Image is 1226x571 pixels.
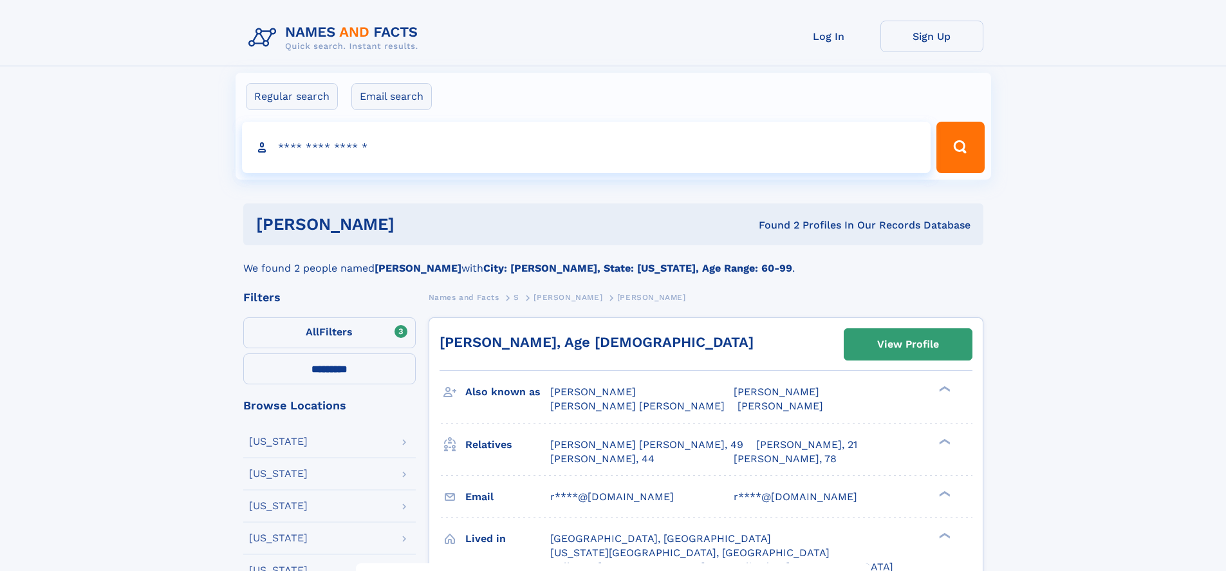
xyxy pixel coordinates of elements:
div: ❯ [936,489,951,498]
div: [US_STATE] [249,501,308,511]
span: [PERSON_NAME] [738,400,823,412]
a: S [514,289,519,305]
div: Browse Locations [243,400,416,411]
div: We found 2 people named with . [243,245,983,276]
label: Email search [351,83,432,110]
span: [US_STATE][GEOGRAPHIC_DATA], [GEOGRAPHIC_DATA] [550,547,830,559]
span: [PERSON_NAME] [PERSON_NAME] [550,400,725,412]
div: ❯ [936,437,951,445]
h3: Also known as [465,381,550,403]
input: search input [242,122,931,173]
a: Sign Up [880,21,983,52]
span: [PERSON_NAME] [734,386,819,398]
a: [PERSON_NAME] [534,289,602,305]
div: [US_STATE] [249,469,308,479]
div: ❯ [936,385,951,393]
b: City: [PERSON_NAME], State: [US_STATE], Age Range: 60-99 [483,262,792,274]
a: [PERSON_NAME], Age [DEMOGRAPHIC_DATA] [440,334,754,350]
a: [PERSON_NAME] [PERSON_NAME], 49 [550,438,743,452]
a: [PERSON_NAME], 44 [550,452,655,466]
h3: Email [465,486,550,508]
button: Search Button [936,122,984,173]
span: All [306,326,319,338]
a: Names and Facts [429,289,499,305]
h1: [PERSON_NAME] [256,216,577,232]
label: Filters [243,317,416,348]
div: [US_STATE] [249,533,308,543]
label: Regular search [246,83,338,110]
img: Logo Names and Facts [243,21,429,55]
span: [PERSON_NAME] [550,386,636,398]
span: [PERSON_NAME] [534,293,602,302]
h3: Relatives [465,434,550,456]
div: View Profile [877,330,939,359]
div: [US_STATE] [249,436,308,447]
div: Filters [243,292,416,303]
span: [PERSON_NAME] [617,293,686,302]
a: Log In [777,21,880,52]
a: [PERSON_NAME], 21 [756,438,857,452]
div: Found 2 Profiles In Our Records Database [577,218,971,232]
b: [PERSON_NAME] [375,262,461,274]
h3: Lived in [465,528,550,550]
a: [PERSON_NAME], 78 [734,452,837,466]
div: ❯ [936,531,951,539]
span: [GEOGRAPHIC_DATA], [GEOGRAPHIC_DATA] [550,532,771,545]
a: View Profile [844,329,972,360]
span: S [514,293,519,302]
